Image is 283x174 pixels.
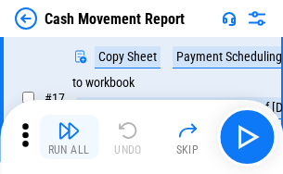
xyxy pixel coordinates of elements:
[176,119,199,142] img: Skip
[176,144,199,155] div: Skip
[58,119,80,142] img: Run All
[45,10,185,28] div: Cash Movement Report
[158,115,217,159] button: Skip
[39,115,98,159] button: Run All
[232,122,262,152] img: Main button
[48,144,90,155] div: Run All
[222,11,237,26] img: Support
[15,7,37,30] img: Back
[246,7,268,30] img: Settings menu
[45,91,65,106] span: # 17
[72,76,135,90] div: to workbook
[95,46,161,68] div: Copy Sheet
